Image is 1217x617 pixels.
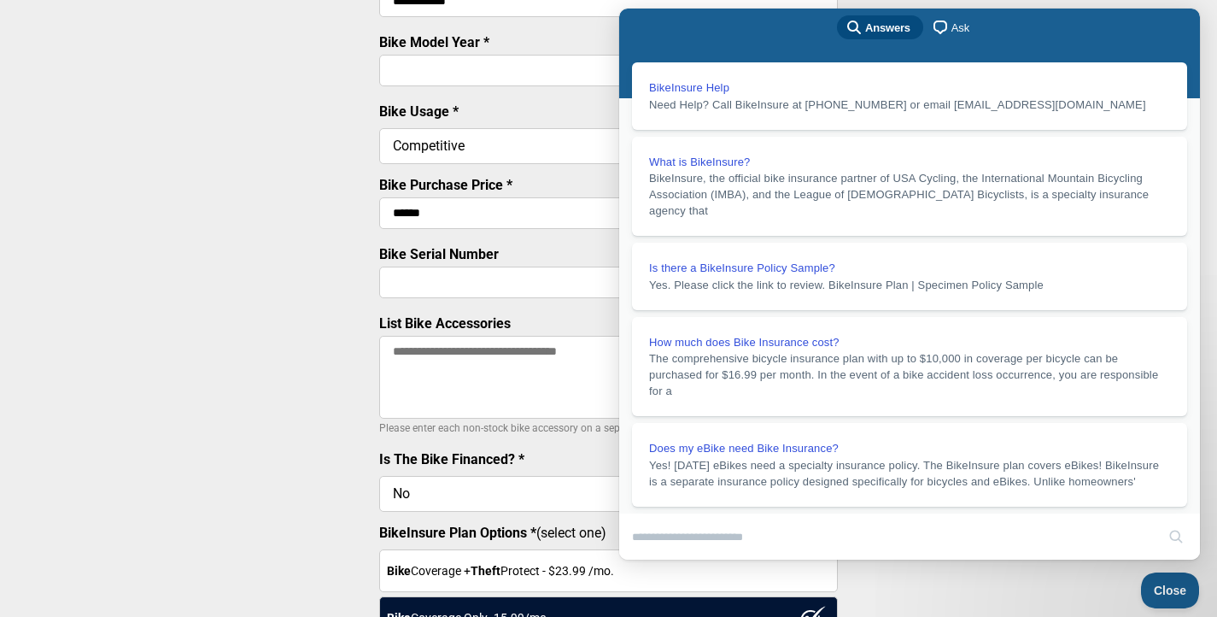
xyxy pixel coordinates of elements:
strong: Theft [471,564,500,578]
strong: BikeInsure Plan Options * [379,525,536,541]
p: Please enter each non-stock bike accessory on a separate line [379,418,838,438]
iframe: Help Scout Beacon - Live Chat, Contact Form, and Knowledge Base [619,9,1200,560]
label: List Bike Accessories [379,315,511,332]
label: Bike Usage * [379,103,459,120]
iframe: Help Scout Beacon - Close [1141,573,1200,608]
label: Is The Bike Financed? * [379,451,524,467]
div: Coverage + Protect - $ 23.99 /mo. [379,549,838,592]
strong: Bike [387,564,411,578]
label: Bike Purchase Price * [379,177,512,193]
label: (select one) [379,525,838,541]
label: Bike Serial Number [379,246,499,262]
label: Bike Model Year * [379,34,489,50]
